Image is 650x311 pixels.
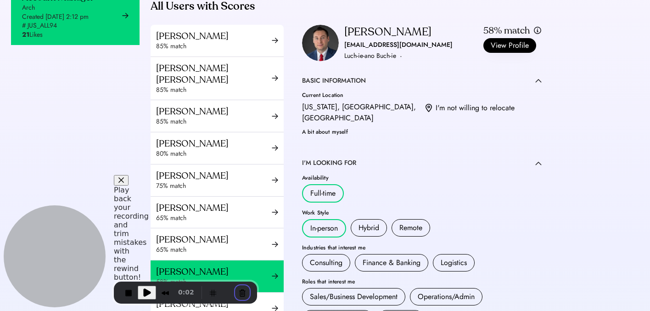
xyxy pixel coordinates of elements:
[156,170,272,181] div: [PERSON_NAME]
[400,51,402,62] div: ·
[441,257,467,268] div: Logistics
[302,92,418,98] div: Current Location
[310,223,338,234] div: In-person
[399,222,422,233] div: Remote
[156,62,272,85] div: [PERSON_NAME] [PERSON_NAME]
[344,51,396,62] div: Luch-ie-ano Buch-ie
[156,245,272,254] div: 65% match
[156,234,272,245] div: [PERSON_NAME]
[359,222,379,233] div: Hybrid
[310,257,342,268] div: Consulting
[22,3,35,12] div: Arch
[156,42,272,51] div: 85% match
[302,210,542,215] div: Work Style
[156,298,272,310] div: [PERSON_NAME]
[483,38,536,53] button: View Profile
[302,175,542,181] div: Availability
[156,214,272,223] div: 65% match
[363,257,420,268] div: Finance & Banking
[302,25,339,61] img: https%3A%2F%2F9c4076a67d41be3ea2c0407e1814dbd4.cdn.bubble.io%2Ff1756081810133x690080008822492900%...
[344,40,453,51] div: [EMAIL_ADDRESS][DOMAIN_NAME]
[302,102,418,124] div: [US_STATE], [GEOGRAPHIC_DATA], [GEOGRAPHIC_DATA]
[272,273,278,279] img: arrow-right-black.svg
[426,104,432,113] img: location.svg
[483,25,530,36] div: 58% match
[156,266,272,277] div: [PERSON_NAME]
[436,102,515,113] div: I'm not willing to relocate
[156,138,272,149] div: [PERSON_NAME]
[272,177,278,183] img: arrow-right-black.svg
[302,129,542,135] div: A bit about myself
[156,149,272,158] div: 80% match
[272,145,278,151] img: arrow-right-black.svg
[156,30,272,42] div: [PERSON_NAME]
[344,25,431,40] div: [PERSON_NAME]
[156,202,272,214] div: [PERSON_NAME]
[272,113,278,119] img: arrow-right-black.svg
[418,291,475,302] div: Operations/Admin
[22,30,29,39] strong: 21
[272,75,278,81] img: arrow-right-black.svg
[272,209,278,215] img: arrow-right-black.svg
[310,188,336,199] div: Full-time
[310,291,398,302] div: Sales/Business Development
[156,106,272,117] div: [PERSON_NAME]
[302,245,542,250] div: Industries that interest me
[533,26,542,35] img: info.svg
[535,79,542,83] img: caret-up.svg
[535,161,542,165] img: caret-up.svg
[156,181,272,191] div: 75% match
[22,12,89,22] div: Created [DATE] 2:12 pm
[22,21,57,30] div: # JUS_ALL94
[156,277,272,287] div: 58% match
[302,76,366,85] div: BASIC INFORMATION
[302,279,542,284] div: Roles that interest me
[272,241,278,248] img: arrow-right-black.svg
[122,12,129,19] img: arrow-right-black.svg
[156,117,272,126] div: 85% match
[22,30,43,40] div: Likes
[302,158,356,168] div: I'M LOOKING FOR
[156,85,272,95] div: 85% match
[272,37,278,44] img: arrow-right-black.svg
